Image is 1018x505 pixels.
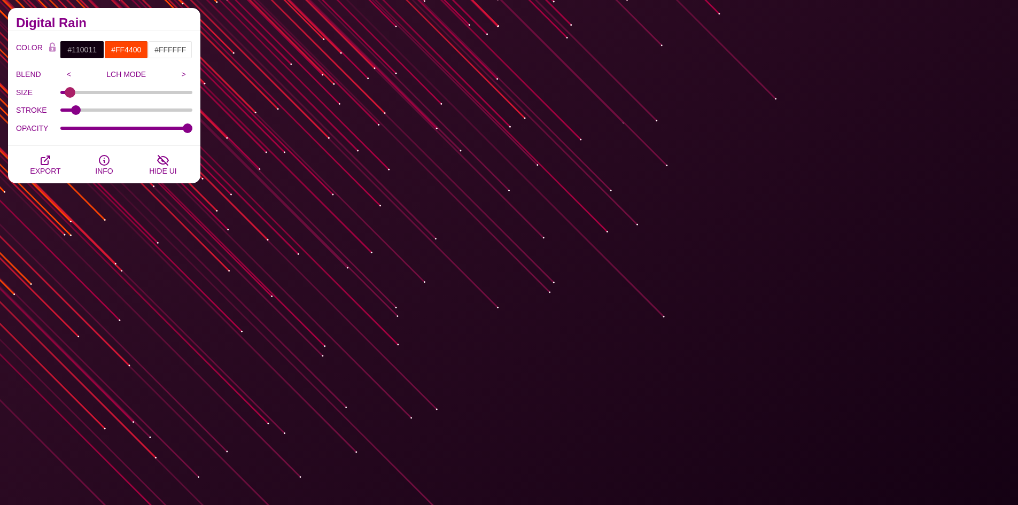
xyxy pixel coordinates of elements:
[16,19,192,27] h2: Digital Rain
[134,146,192,183] button: HIDE UI
[75,146,134,183] button: INFO
[175,66,192,82] input: >
[16,146,75,183] button: EXPORT
[30,167,60,175] span: EXPORT
[16,67,60,81] label: BLEND
[95,167,113,175] span: INFO
[16,103,60,117] label: STROKE
[78,70,175,79] p: LCH MODE
[44,41,60,56] button: Color Lock
[16,121,60,135] label: OPACITY
[16,86,60,99] label: SIZE
[149,167,176,175] span: HIDE UI
[60,66,78,82] input: <
[16,41,44,59] label: COLOR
